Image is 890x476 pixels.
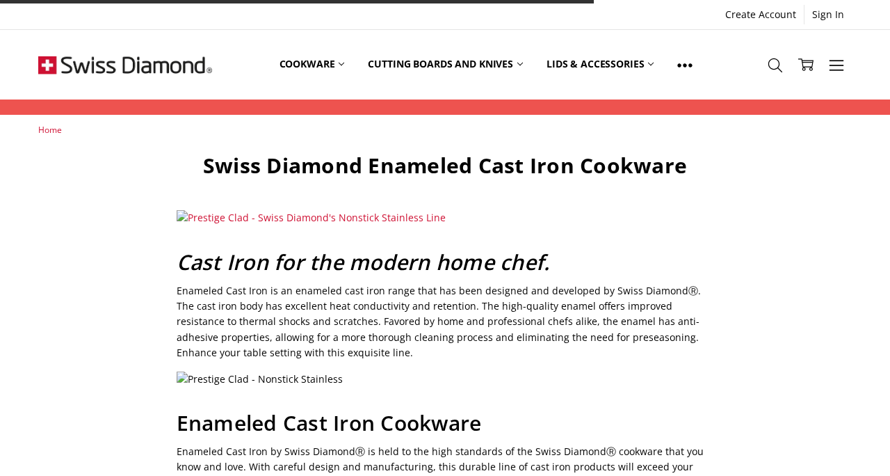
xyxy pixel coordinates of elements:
[177,372,343,387] img: Prestige Clad - Nonstick Stainless
[177,210,446,225] img: Prestige Clad - Swiss Diamond's Nonstick Stainless Line
[177,283,714,361] p: Enameled Cast Iron is an enameled cast iron range that has been designed and developed by Swiss D...
[356,33,535,95] a: Cutting boards and knives
[177,408,482,437] span: Enameled Cast Iron Cookware
[718,5,804,24] a: Create Account
[804,5,852,24] a: Sign In
[38,124,62,136] a: Home
[268,33,357,95] a: Cookware
[665,33,704,96] a: Show All
[535,33,665,95] a: Lids & Accessories
[177,152,714,179] h1: Swiss Diamond Enameled Cast Iron Cookware
[177,248,550,276] em: Cast Iron for the modern home chef.
[38,30,212,100] img: Free Shipping On Every Order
